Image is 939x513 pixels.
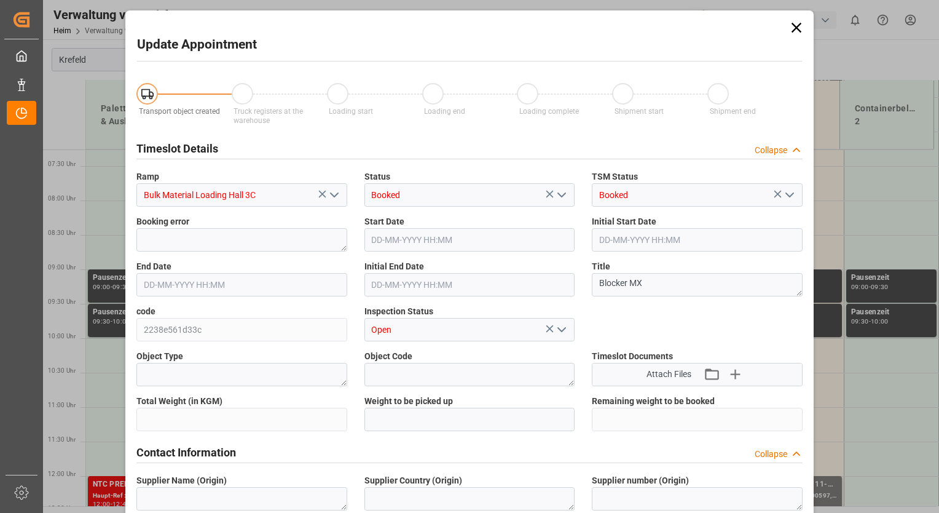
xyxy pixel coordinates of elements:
[755,448,787,461] div: Collapse
[592,475,689,485] font: Supplier number (Origin)
[364,351,412,361] font: Object Code
[424,107,465,116] span: Loading end
[592,228,803,252] input: DD-MM-YYYY HH:MM
[592,396,715,406] font: Remaining weight to be booked
[592,273,803,296] textarea: Blocker MX
[136,217,189,226] font: Booking error
[324,186,342,205] button: Menü öffnen
[364,396,453,406] font: Weight to be picked up
[136,306,155,316] font: code
[519,107,579,116] span: Loading complete
[136,351,183,361] font: Object Type
[755,144,787,157] div: Collapse
[136,140,218,157] h2: Timeslot Details
[364,228,575,252] input: DD-MM-YYYY HH:MM
[136,172,159,181] font: Ramp
[592,261,610,271] font: Title
[364,172,390,181] font: Status
[552,320,570,340] button: Menü öffnen
[136,183,347,207] input: Typ zum Suchen/Auswählen
[646,368,691,381] span: Attach Files
[136,475,227,485] font: Supplier Name (Origin)
[364,475,462,485] font: Supplier Country (Origin)
[552,186,570,205] button: Menü öffnen
[136,261,171,271] font: End Date
[136,273,347,296] input: DD-MM-YYYY HH:MM
[364,261,424,271] font: Initial End Date
[329,107,373,116] span: Loading start
[364,273,575,296] input: DD-MM-YYYY HH:MM
[592,217,656,226] font: Initial Start Date
[615,107,664,116] span: Shipment start
[139,107,220,116] span: Transport object created
[234,107,303,125] span: Truck registers at the warehouse
[136,396,222,406] font: Total Weight (in KGM)
[779,186,798,205] button: Menü öffnen
[592,172,638,181] font: TSM Status
[592,351,673,361] font: Timeslot Documents
[710,107,756,116] span: Shipment end
[364,306,433,316] font: Inspection Status
[364,217,404,226] font: Start Date
[364,183,575,207] input: Typ zum Suchen/Auswählen
[136,444,236,461] h2: Contact Information
[137,35,257,55] h2: Update Appointment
